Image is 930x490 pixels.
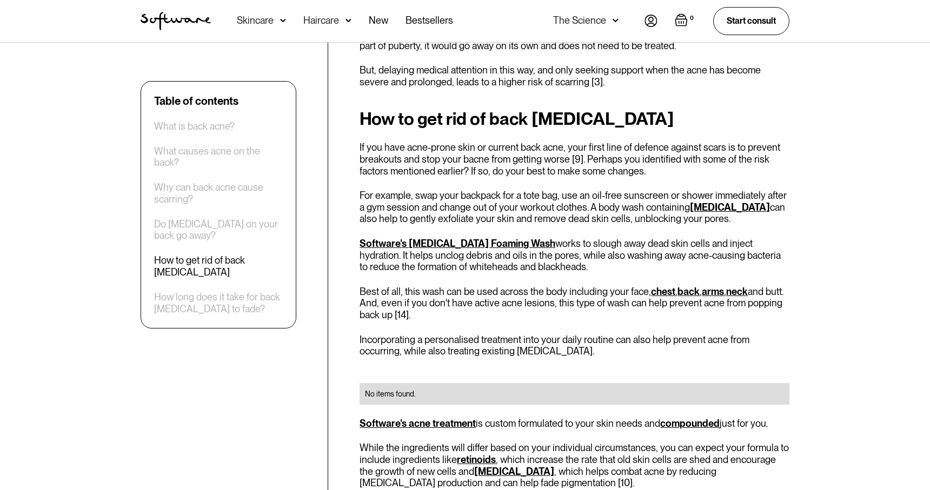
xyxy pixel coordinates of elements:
a: How to get rid of back [MEDICAL_DATA] [154,255,283,278]
a: [MEDICAL_DATA] [690,202,770,213]
div: Skincare [237,15,274,26]
img: Software Logo [141,12,211,30]
a: retinoids [457,454,496,465]
div: The Science [553,15,606,26]
p: is custom formulated to your skin needs and just for you. [360,418,789,429]
a: neck [726,286,748,297]
a: home [141,12,211,30]
p: works to slough away dead skin cells and inject hydration. It helps unclog debris and oils in the... [360,238,789,273]
a: What causes acne on the back? [154,145,283,169]
a: compounded [660,418,720,429]
a: Why can back acne cause scarring? [154,182,283,205]
h2: How to get rid of back [MEDICAL_DATA] [360,109,789,129]
a: back [677,286,700,297]
a: Open empty cart [675,14,696,29]
a: Software's acne treatment [360,418,476,429]
img: arrow down [280,15,286,26]
img: arrow down [346,15,351,26]
p: While the ingredients will differ based on your individual circumstances, you can expect your for... [360,442,789,488]
a: Start consult [713,7,789,35]
p: Incorporating a personalised treatment into your daily routine can also help prevent acne from oc... [360,334,789,357]
div: Table of contents [154,95,238,108]
a: Do [MEDICAL_DATA] on your back go away? [154,218,283,241]
a: What is back acne? [154,120,235,132]
a: Software's [MEDICAL_DATA] Foaming Wash [360,238,555,249]
div: Haircare [303,15,339,26]
p: For example, swap your backpack for a tote bag, use an oil-free sunscreen or shower immediately a... [360,190,789,225]
a: How long does it take for back [MEDICAL_DATA] to fade? [154,291,283,314]
div: 0 [688,14,696,23]
a: [MEDICAL_DATA] [474,466,554,477]
p: But, delaying medical attention in this way, and only seeking support when the acne has become se... [360,64,789,88]
p: If you have acne-prone skin or current back acne, your first line of defence against scars is to ... [360,142,789,177]
a: arms [702,286,724,297]
a: chest [651,286,675,297]
img: arrow down [613,15,619,26]
p: Best of all, this wash can be used across the body including your face, , , , and butt. And, even... [360,286,789,321]
div: No items found. [365,388,784,399]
